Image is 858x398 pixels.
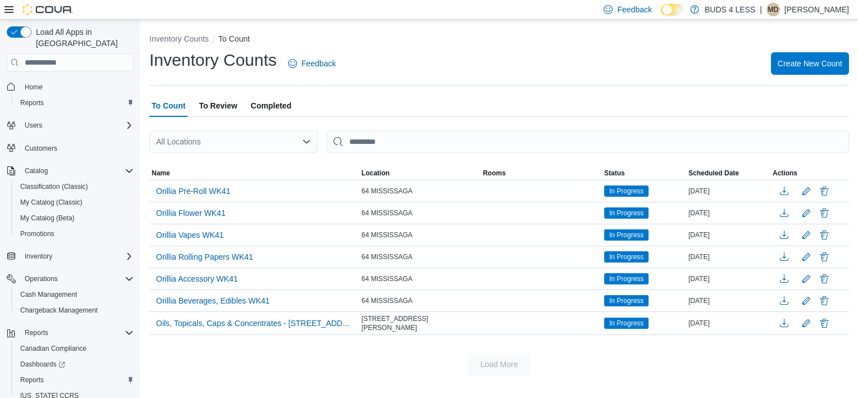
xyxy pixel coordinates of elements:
[11,226,138,242] button: Promotions
[20,198,83,207] span: My Catalog (Classic)
[818,294,831,307] button: Delete
[604,251,649,263] span: In Progress
[11,356,138,372] a: Dashboards
[686,184,770,198] div: [DATE]
[16,373,48,387] a: Reports
[661,4,684,16] input: Dark Mode
[152,315,357,332] button: Oils, Topicals, Caps & Concentrates - [STREET_ADDRESS][PERSON_NAME]
[800,227,813,243] button: Edit count details
[152,183,235,200] button: Orillia Pre-Roll WK41
[768,3,779,16] span: MD
[156,295,270,306] span: Orillia Beverages, Edibles WK41
[327,130,849,153] input: This is a search bar. After typing your query, hit enter to filter the results lower in the page.
[2,78,138,94] button: Home
[602,166,686,180] button: Status
[20,80,47,94] a: Home
[302,58,336,69] span: Feedback
[20,272,134,286] span: Operations
[359,166,481,180] button: Location
[20,182,88,191] span: Classification (Classic)
[152,227,228,243] button: Orillia Vapes WK41
[609,252,643,262] span: In Progress
[20,119,134,132] span: Users
[468,353,531,376] button: Load More
[152,169,170,178] span: Name
[686,206,770,220] div: [DATE]
[156,273,238,284] span: Orillia Accessory WK41
[11,179,138,195] button: Classification (Classic)
[2,163,138,179] button: Catalog
[818,206,831,220] button: Delete
[688,169,739,178] span: Scheduled Date
[800,205,813,221] button: Edit count details
[818,184,831,198] button: Delete
[20,326,134,340] span: Reports
[16,180,93,193] a: Classification (Classic)
[11,341,138,356] button: Canadian Compliance
[16,288,81,301] a: Cash Management
[284,52,340,75] a: Feedback
[362,187,413,196] span: 64 MISSISSAGA
[156,229,223,241] span: Orillia Vapes WK41
[705,3,755,16] p: BUDS 4 LESS
[609,208,643,218] span: In Progress
[218,34,250,43] button: To Count
[609,296,643,306] span: In Progress
[686,250,770,264] div: [DATE]
[771,52,849,75] button: Create New Count
[20,250,134,263] span: Inventory
[149,166,359,180] button: Name
[604,169,625,178] span: Status
[483,169,506,178] span: Rooms
[604,273,649,284] span: In Progress
[20,229,54,238] span: Promotions
[16,358,70,371] a: Dashboards
[20,164,134,178] span: Catalog
[11,287,138,302] button: Cash Management
[149,33,849,47] nav: An example of EuiBreadcrumbs
[16,211,79,225] a: My Catalog (Beta)
[20,98,44,107] span: Reports
[604,295,649,306] span: In Progress
[25,252,52,261] span: Inventory
[16,180,134,193] span: Classification (Classic)
[20,119,47,132] button: Users
[156,251,253,263] span: Orillia Rolling Papers WK41
[20,360,65,369] span: Dashboards
[362,314,478,332] span: [STREET_ADDRESS][PERSON_NAME]
[302,137,311,146] button: Open list of options
[784,3,849,16] p: [PERSON_NAME]
[152,94,185,117] span: To Count
[818,250,831,264] button: Delete
[609,186,643,196] span: In Progress
[362,209,413,218] span: 64 MISSISSAGA
[149,49,277,71] h1: Inventory Counts
[800,315,813,332] button: Edit count details
[800,292,813,309] button: Edit count details
[152,205,230,221] button: Orillia Flower WK41
[778,58,842,69] span: Create New Count
[2,140,138,156] button: Customers
[617,4,651,15] span: Feedback
[20,214,75,223] span: My Catalog (Beta)
[22,4,73,15] img: Cova
[16,96,134,110] span: Reports
[149,34,209,43] button: Inventory Counts
[818,272,831,286] button: Delete
[16,196,87,209] a: My Catalog (Classic)
[760,3,762,16] p: |
[362,230,413,239] span: 64 MISSISSAGA
[25,328,48,337] span: Reports
[20,326,53,340] button: Reports
[800,248,813,265] button: Edit count details
[686,316,770,330] div: [DATE]
[152,270,242,287] button: Orillia Accessory WK41
[20,141,134,155] span: Customers
[156,186,230,197] span: Orillia Pre-Roll WK41
[20,250,57,263] button: Inventory
[362,169,390,178] span: Location
[604,186,649,197] span: In Progress
[481,359,518,370] span: Load More
[773,169,797,178] span: Actions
